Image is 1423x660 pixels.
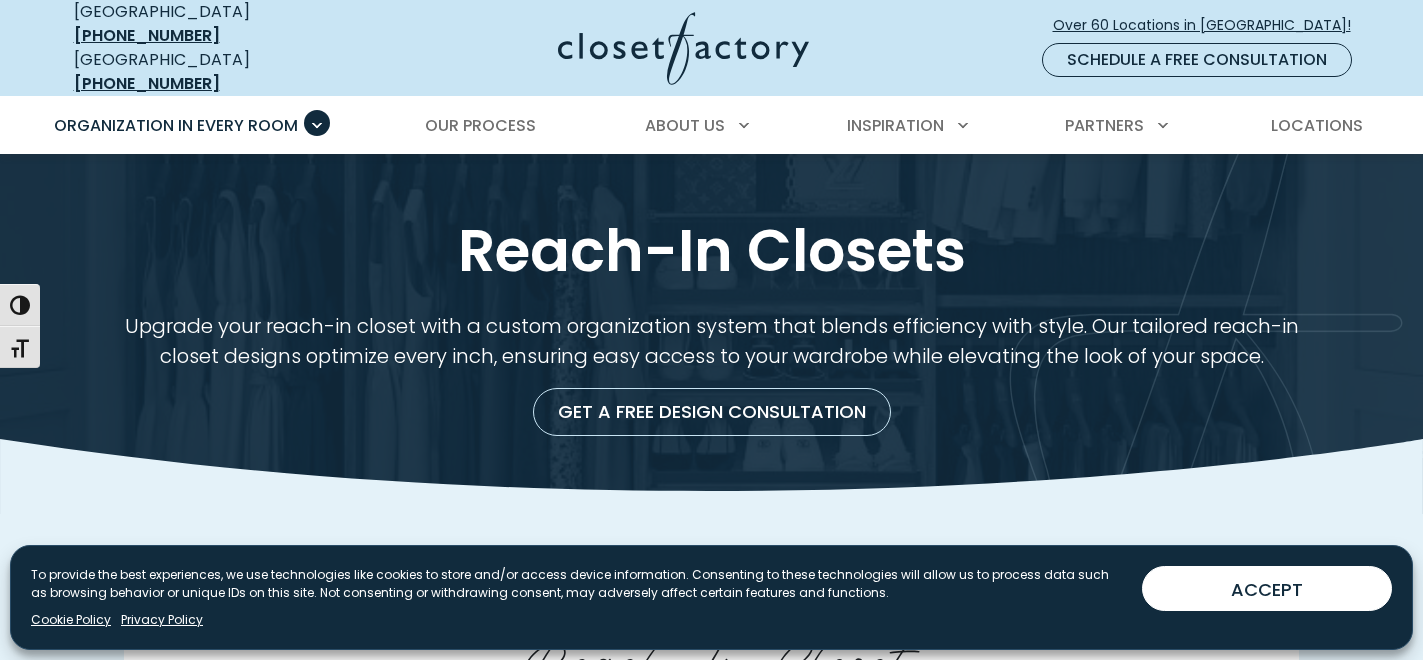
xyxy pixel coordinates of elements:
h1: Reach-In Closets [70,213,1354,288]
span: About Us [645,114,725,137]
a: Cookie Policy [31,611,111,629]
button: ACCEPT [1142,566,1392,611]
span: Inspiration [847,114,944,137]
span: Our Process [425,114,536,137]
img: Closet Factory Logo [558,12,809,85]
a: Schedule a Free Consultation [1042,43,1352,77]
a: [PHONE_NUMBER] [74,72,220,95]
span: Over 60 Locations in [GEOGRAPHIC_DATA]! [1053,15,1367,36]
span: Organization in Every Room [54,114,298,137]
a: Privacy Policy [121,611,203,629]
p: To provide the best experiences, we use technologies like cookies to store and/or access device i... [31,566,1126,602]
a: [PHONE_NUMBER] [74,24,220,47]
span: Partners [1065,114,1144,137]
nav: Primary Menu [40,98,1384,154]
a: Get a Free Design Consultation [533,388,891,436]
a: Over 60 Locations in [GEOGRAPHIC_DATA]! [1052,8,1368,43]
div: [GEOGRAPHIC_DATA] [74,48,364,96]
p: Upgrade your reach-in closet with a custom organization system that blends efficiency with style.... [124,312,1299,372]
span: Locations [1271,114,1363,137]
